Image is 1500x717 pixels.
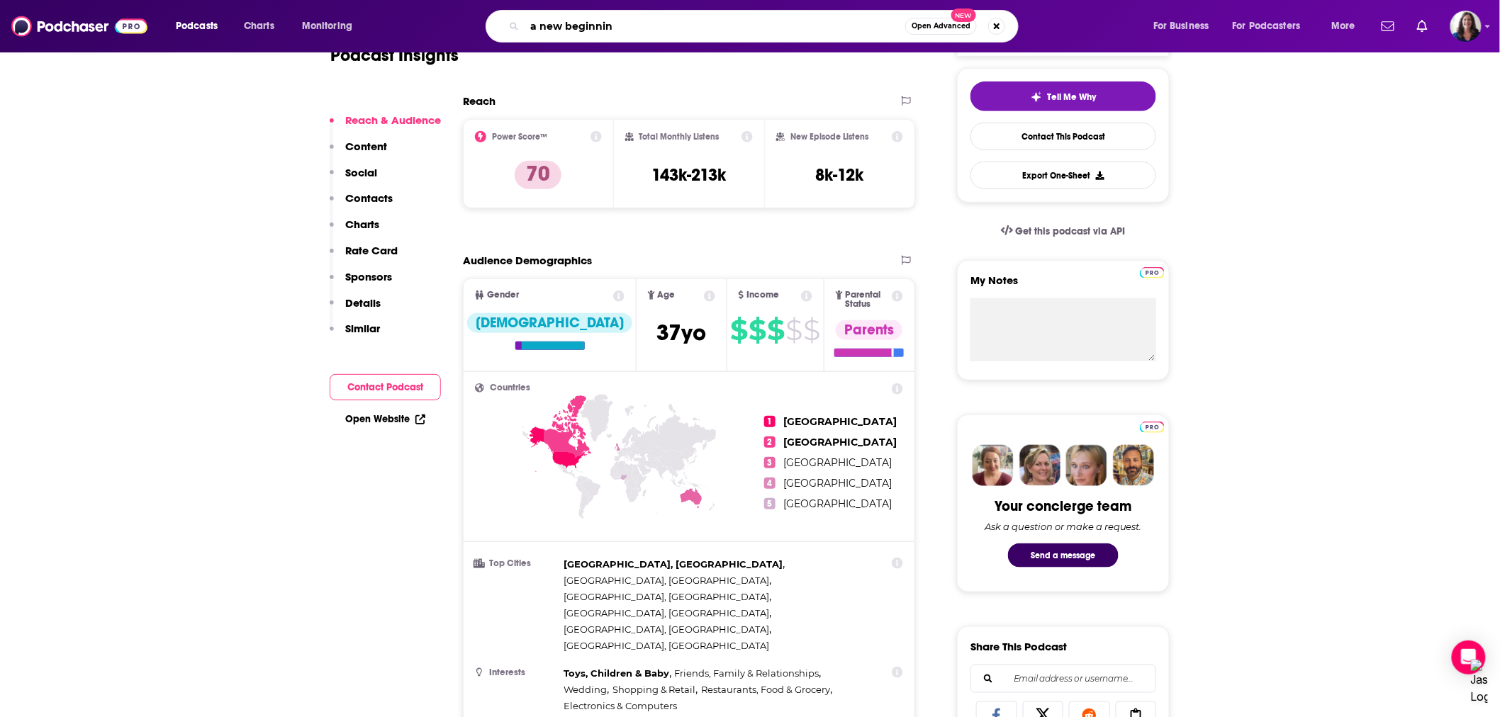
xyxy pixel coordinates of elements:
button: Rate Card [330,244,398,270]
h3: 143k-213k [651,164,726,186]
p: Content [345,140,387,153]
span: Restaurants, Food & Grocery [702,684,831,695]
button: Content [330,140,387,166]
img: Barbara Profile [1019,445,1060,486]
button: open menu [166,15,236,38]
div: Search followers [970,665,1156,693]
span: , [612,682,698,698]
span: $ [731,319,748,341]
span: Tell Me Why [1048,91,1097,103]
label: My Notes [970,273,1156,298]
a: Pro website [1140,265,1165,278]
span: Age [658,290,676,300]
img: Jules Profile [1066,445,1107,486]
span: 1 [764,416,776,427]
button: tell me why sparkleTell Me Why [970,81,1156,111]
div: Ask a question or make a request. [985,521,1142,532]
span: Parental Status [846,290,890,309]
div: [DEMOGRAPHIC_DATA] [467,313,632,333]
span: Logged in as blassiter [1450,11,1482,42]
span: New [951,9,977,22]
span: [GEOGRAPHIC_DATA], [GEOGRAPHIC_DATA] [564,591,769,602]
span: [GEOGRAPHIC_DATA], [GEOGRAPHIC_DATA] [564,623,769,635]
span: $ [804,319,820,341]
span: [GEOGRAPHIC_DATA], [GEOGRAPHIC_DATA] [564,558,783,570]
span: $ [786,319,802,341]
h2: Total Monthly Listens [639,132,720,142]
span: Shopping & Retail [612,684,696,695]
a: Show notifications dropdown [1411,14,1433,38]
button: Details [330,296,381,322]
span: Open Advanced [912,23,970,30]
img: User Profile [1450,11,1482,42]
span: Monitoring [302,16,352,36]
span: Get this podcast via API [1016,225,1126,237]
span: 2 [764,436,776,448]
span: Electronics & Computers [564,700,677,711]
span: , [702,682,833,698]
img: Sydney Profile [973,445,1014,486]
a: Get this podcast via API [990,214,1137,249]
span: , [564,682,609,698]
button: Charts [330,218,379,244]
img: Podchaser Pro [1140,422,1165,433]
span: , [564,665,671,682]
span: [GEOGRAPHIC_DATA] [784,436,897,448]
span: 3 [764,457,776,468]
p: Rate Card [345,244,398,257]
h2: Power Score™ [492,132,547,142]
span: [GEOGRAPHIC_DATA], [GEOGRAPHIC_DATA] [564,640,769,651]
h3: 8k-12k [816,164,864,186]
button: Sponsors [330,270,392,296]
h3: Interests [475,668,558,677]
a: Podchaser - Follow, Share and Rate Podcasts [11,13,147,40]
button: Contacts [330,191,393,218]
input: Email address or username... [983,665,1144,692]
span: , [564,621,771,638]
span: Gender [487,290,519,300]
button: open menu [292,15,371,38]
a: Contact This Podcast [970,123,1156,150]
div: Search podcasts, credits, & more... [499,10,1032,43]
span: 37 yo [656,319,706,346]
span: For Podcasters [1233,16,1301,36]
a: Pro website [1140,419,1165,433]
span: More [1331,16,1355,36]
div: Parents [836,320,902,340]
span: Income [746,290,779,300]
h3: Share This Podcast [970,640,1067,653]
h3: Top Cities [475,559,558,568]
p: 70 [515,161,561,189]
span: Wedding [564,684,607,695]
span: [GEOGRAPHIC_DATA] [784,497,892,510]
p: Similar [345,322,380,335]
p: Social [345,166,377,179]
span: For Business [1153,16,1209,36]
span: [GEOGRAPHIC_DATA] [784,415,897,428]
span: [GEOGRAPHIC_DATA], [GEOGRAPHIC_DATA] [564,607,769,619]
span: , [564,572,771,589]
button: open menu [1321,15,1373,38]
img: tell me why sparkle [1031,91,1042,103]
p: Reach & Audience [345,113,441,127]
h2: New Episode Listens [790,132,868,142]
span: Toys, Children & Baby [564,667,669,679]
span: , [564,589,771,605]
div: Open Intercom Messenger [1452,640,1486,674]
a: Charts [235,15,283,38]
span: Friends, Family & Relationships [675,667,819,679]
span: [GEOGRAPHIC_DATA], [GEOGRAPHIC_DATA] [564,575,769,586]
input: Search podcasts, credits, & more... [525,15,905,38]
button: Reach & Audience [330,113,441,140]
button: Social [330,166,377,192]
a: Open Website [345,413,425,425]
button: Export One-Sheet [970,162,1156,189]
p: Sponsors [345,270,392,283]
button: Send a message [1008,543,1119,568]
span: 4 [764,478,776,489]
span: Podcasts [176,16,218,36]
span: Countries [490,383,530,393]
button: Contact Podcast [330,374,441,400]
button: open menu [1143,15,1227,38]
button: Similar [330,322,380,348]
